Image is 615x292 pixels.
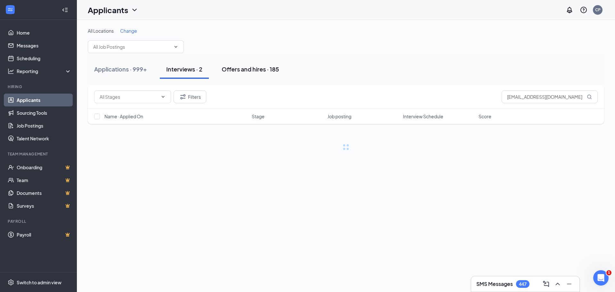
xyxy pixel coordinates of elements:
div: Payroll [8,219,70,224]
svg: ChevronUp [554,280,562,288]
svg: Settings [8,279,14,286]
span: Interview Schedule [403,113,443,120]
span: Change [120,28,137,34]
svg: MagnifyingGlass [587,94,592,99]
span: Name · Applied On [104,113,143,120]
svg: Collapse [62,7,68,13]
div: Team Management [8,151,70,157]
div: Switch to admin view [17,279,61,286]
div: Hiring [8,84,70,89]
a: SurveysCrown [17,199,71,212]
input: All Stages [100,93,158,100]
div: 447 [519,281,527,287]
a: DocumentsCrown [17,187,71,199]
div: Reporting [17,68,72,74]
h1: Applicants [88,4,128,15]
a: Scheduling [17,52,71,65]
span: Job posting [327,113,351,120]
a: Home [17,26,71,39]
button: Filter Filters [174,90,206,103]
svg: ChevronDown [160,94,166,99]
svg: ComposeMessage [542,280,550,288]
button: ComposeMessage [541,279,551,289]
span: 1 [606,270,611,275]
button: ChevronUp [553,279,563,289]
div: Interviews · 2 [166,65,202,73]
svg: ChevronDown [173,44,178,49]
input: Search in interviews [502,90,598,103]
svg: Minimize [565,280,573,288]
a: Sourcing Tools [17,106,71,119]
div: CP [595,7,601,13]
a: Talent Network [17,132,71,145]
svg: Filter [179,93,187,101]
a: PayrollCrown [17,228,71,241]
a: Applicants [17,94,71,106]
a: Messages [17,39,71,52]
iframe: Intercom live chat [593,270,609,286]
svg: WorkstreamLogo [7,6,13,13]
button: Minimize [564,279,574,289]
a: TeamCrown [17,174,71,187]
div: Offers and hires · 185 [222,65,279,73]
svg: Notifications [566,6,573,14]
a: OnboardingCrown [17,161,71,174]
h3: SMS Messages [476,280,513,288]
span: All Locations [88,28,114,34]
span: Stage [252,113,265,120]
div: Applications · 999+ [94,65,147,73]
span: Score [479,113,491,120]
svg: QuestionInfo [580,6,587,14]
svg: Analysis [8,68,14,74]
svg: ChevronDown [131,6,138,14]
input: All Job Postings [93,43,171,50]
a: Job Postings [17,119,71,132]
